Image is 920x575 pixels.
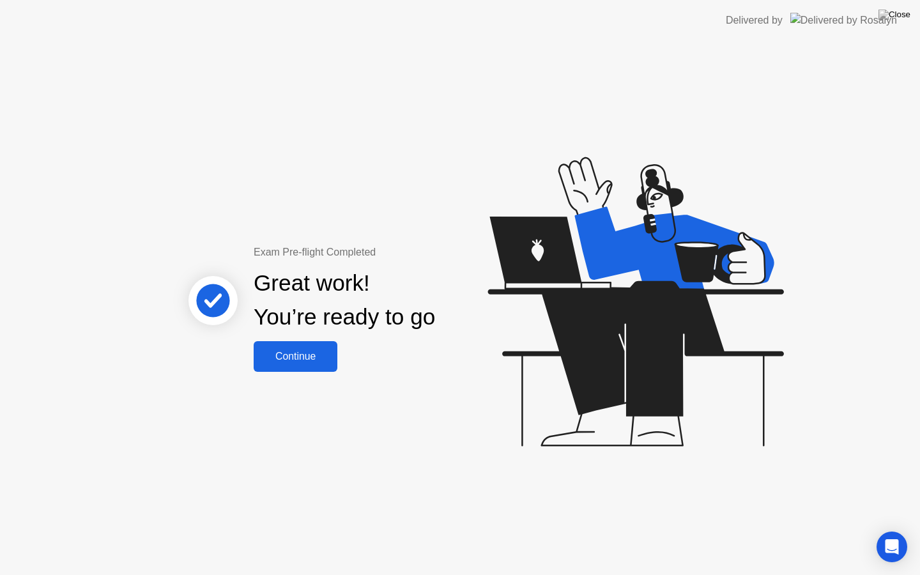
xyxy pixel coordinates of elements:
button: Continue [254,341,337,372]
img: Close [878,10,910,20]
div: Open Intercom Messenger [877,532,907,562]
div: Delivered by [726,13,783,28]
div: Great work! You’re ready to go [254,266,435,334]
div: Exam Pre-flight Completed [254,245,517,260]
img: Delivered by Rosalyn [790,13,897,27]
div: Continue [257,351,333,362]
